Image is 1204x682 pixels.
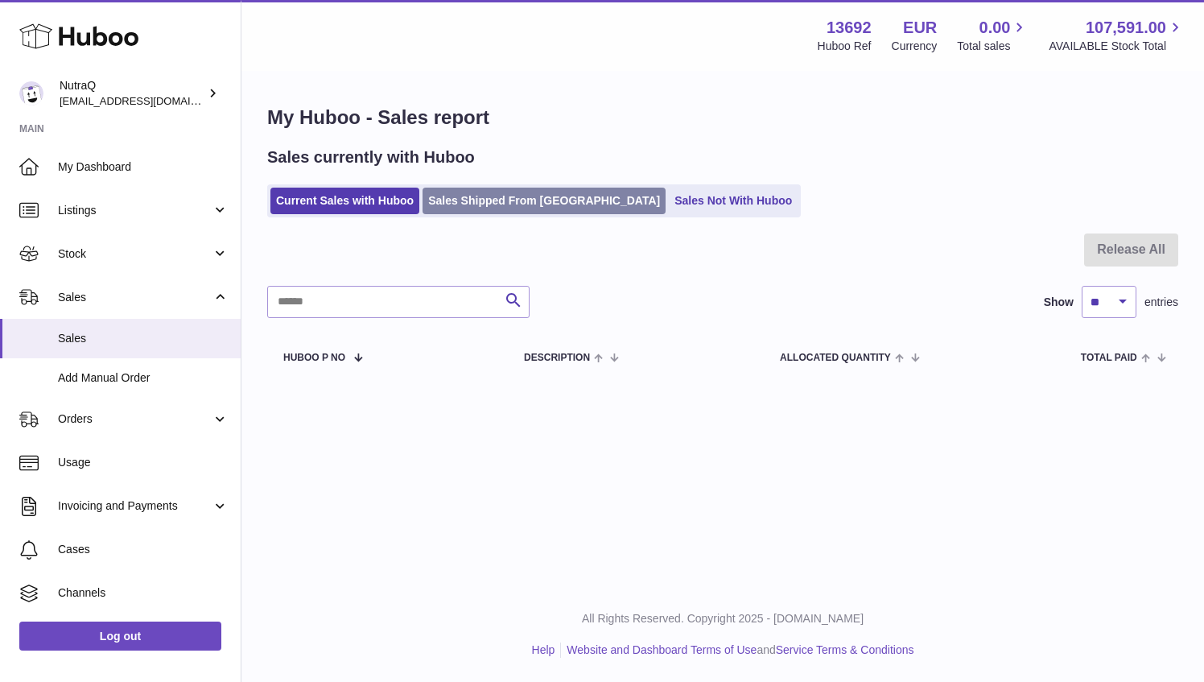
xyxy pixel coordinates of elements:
[1049,17,1185,54] a: 107,591.00 AVAILABLE Stock Total
[58,542,229,557] span: Cases
[1144,295,1178,310] span: entries
[1044,295,1074,310] label: Show
[776,643,914,656] a: Service Terms & Conditions
[1086,17,1166,39] span: 107,591.00
[561,643,913,658] li: and
[827,17,872,39] strong: 13692
[892,39,938,54] div: Currency
[1049,39,1185,54] span: AVAILABLE Stock Total
[903,17,937,39] strong: EUR
[780,353,891,363] span: ALLOCATED Quantity
[58,498,212,514] span: Invoicing and Payments
[957,39,1029,54] span: Total sales
[267,147,475,168] h2: Sales currently with Huboo
[19,81,43,105] img: log@nutraq.com
[58,203,212,218] span: Listings
[669,188,798,214] a: Sales Not With Huboo
[19,622,221,651] a: Log out
[532,643,555,656] a: Help
[60,78,204,109] div: NutraQ
[979,17,1011,39] span: 0.00
[58,290,212,305] span: Sales
[58,411,212,427] span: Orders
[60,94,237,107] span: [EMAIL_ADDRESS][DOMAIN_NAME]
[58,159,229,175] span: My Dashboard
[58,331,229,346] span: Sales
[58,246,212,262] span: Stock
[1081,353,1137,363] span: Total paid
[957,17,1029,54] a: 0.00 Total sales
[58,585,229,601] span: Channels
[58,455,229,470] span: Usage
[818,39,872,54] div: Huboo Ref
[524,353,590,363] span: Description
[267,105,1178,130] h1: My Huboo - Sales report
[567,643,757,656] a: Website and Dashboard Terms of Use
[283,353,345,363] span: Huboo P no
[254,611,1191,626] p: All Rights Reserved. Copyright 2025 - [DOMAIN_NAME]
[58,370,229,386] span: Add Manual Order
[423,188,666,214] a: Sales Shipped From [GEOGRAPHIC_DATA]
[270,188,419,214] a: Current Sales with Huboo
